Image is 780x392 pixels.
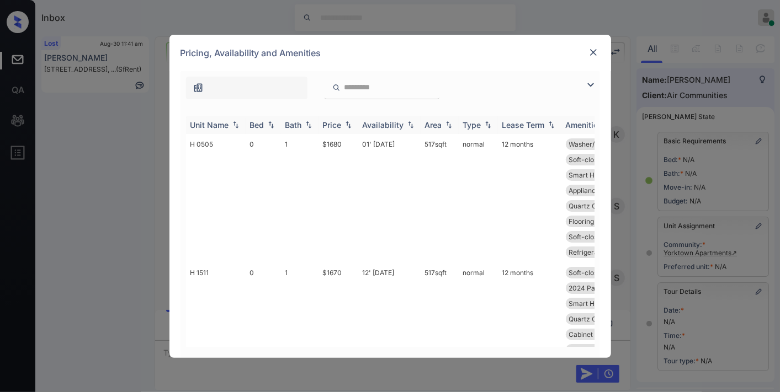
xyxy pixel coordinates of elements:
[588,47,599,58] img: close
[246,134,281,262] td: 0
[569,269,623,277] span: Soft-close Cabi...
[405,121,416,128] img: sorting
[343,121,354,128] img: sorting
[566,120,603,130] div: Amenities
[193,82,204,93] img: icon-zuma
[482,121,494,128] img: sorting
[569,346,621,354] span: Appliances Silv...
[569,217,624,225] span: Flooring Wood 2...
[421,134,459,262] td: 517 sqft
[569,186,621,195] span: Appliances Silv...
[546,121,557,128] img: sorting
[502,120,545,130] div: Lease Term
[425,120,442,130] div: Area
[250,120,264,130] div: Bed
[569,330,624,339] span: Cabinet Accent ...
[569,299,630,308] span: Smart Home Ther...
[332,83,341,93] img: icon-zuma
[281,134,319,262] td: 1
[569,248,622,256] span: Refrigerator Le...
[323,120,342,130] div: Price
[358,134,421,262] td: 01' [DATE]
[463,120,481,130] div: Type
[569,155,623,164] span: Soft-close Cabi...
[584,78,597,92] img: icon-zuma
[569,171,630,179] span: Smart Home Ther...
[443,121,454,128] img: sorting
[230,121,241,128] img: sorting
[285,120,302,130] div: Bath
[169,35,611,71] div: Pricing, Availability and Amenities
[569,233,625,241] span: Soft-close Draw...
[569,315,621,323] span: Quartz Counters
[459,134,498,262] td: normal
[186,134,246,262] td: H 0505
[303,121,314,128] img: sorting
[569,140,628,148] span: Washer/Dryer Le...
[319,134,358,262] td: $1680
[569,202,621,210] span: Quartz Counters
[569,284,624,292] span: 2024 Paint Colo...
[363,120,404,130] div: Availability
[190,120,229,130] div: Unit Name
[498,134,561,262] td: 12 months
[266,121,277,128] img: sorting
